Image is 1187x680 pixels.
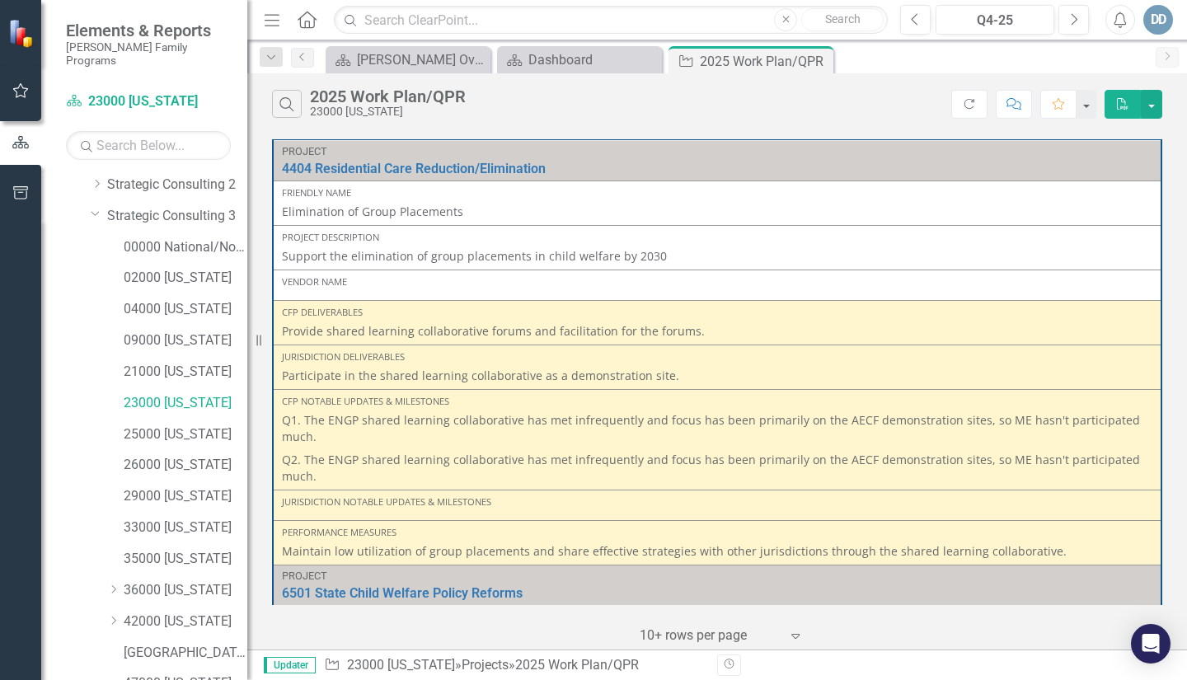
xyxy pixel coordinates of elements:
[282,323,1152,340] p: Provide shared learning collaborative forums and facilitation for the forums.
[282,162,1152,176] a: 4404 Residential Care Reduction/Elimination
[66,21,231,40] span: Elements & Reports
[334,6,888,35] input: Search ClearPoint...
[825,12,861,26] span: Search
[273,226,1161,270] td: Double-Click to Edit
[282,395,1152,408] div: CFP Notable Updates & Milestones
[357,49,486,70] div: [PERSON_NAME] Overview
[282,526,1152,539] div: Performance Measures
[330,49,486,70] a: [PERSON_NAME] Overview
[273,301,1161,345] td: Double-Click to Edit
[1131,624,1171,664] div: Open Intercom Messenger
[282,586,1152,601] a: 6501 State Child Welfare Policy Reforms
[66,40,231,68] small: [PERSON_NAME] Family Programs
[273,345,1161,390] td: Double-Click to Edit
[936,5,1054,35] button: Q4-25
[310,106,466,118] div: 23000 [US_STATE]
[282,543,1152,560] p: Maintain low utilization of group placements and share effective strategies with other jurisdicti...
[66,131,231,160] input: Search Below...
[273,565,1161,607] td: Double-Click to Edit Right Click for Context Menu
[124,331,247,350] a: 09000 [US_STATE]
[124,394,247,413] a: 23000 [US_STATE]
[273,140,1161,181] td: Double-Click to Edit Right Click for Context Menu
[282,350,1152,363] div: Jurisdiction Deliverables
[273,521,1161,565] td: Double-Click to Edit
[124,644,247,663] a: [GEOGRAPHIC_DATA][US_STATE]
[282,495,1152,509] div: Jurisdiction Notable Updates & Milestones
[107,207,247,226] a: Strategic Consulting 3
[801,8,884,31] button: Search
[324,656,705,675] div: » »
[124,363,247,382] a: 21000 [US_STATE]
[282,186,1152,199] div: Friendly Name
[282,248,1152,265] p: Support the elimination of group placements in child welfare by 2030
[124,487,247,506] a: 29000 [US_STATE]
[941,11,1049,30] div: Q4-25
[124,269,247,288] a: 02000 [US_STATE]
[124,612,247,631] a: 42000 [US_STATE]
[1143,5,1173,35] button: DD
[282,275,1152,288] div: Vendor Name
[273,270,1161,301] td: Double-Click to Edit
[124,581,247,600] a: 36000 [US_STATE]
[273,181,1161,226] td: Double-Click to Edit
[282,448,1152,485] p: Q2. The ENGP shared learning collaborative has met infrequently and focus has been primarily on t...
[282,368,1152,384] p: Participate in the shared learning collaborative as a demonstration site.
[501,49,658,70] a: Dashboard
[124,550,247,569] a: 35000 [US_STATE]
[347,657,455,673] a: 23000 [US_STATE]
[124,300,247,319] a: 04000 [US_STATE]
[124,238,247,257] a: 00000 National/No Jurisdiction (SC3)
[124,456,247,475] a: 26000 [US_STATE]
[282,231,1152,244] div: Project Description
[282,306,1152,319] div: CFP Deliverables
[310,87,466,106] div: 2025 Work Plan/QPR
[66,92,231,111] a: 23000 [US_STATE]
[124,425,247,444] a: 25000 [US_STATE]
[700,51,829,72] div: 2025 Work Plan/QPR
[282,146,1152,157] div: Project
[107,176,247,195] a: Strategic Consulting 2
[462,657,509,673] a: Projects
[8,18,37,47] img: ClearPoint Strategy
[124,518,247,537] a: 33000 [US_STATE]
[282,412,1152,448] p: Q1. The ENGP shared learning collaborative has met infrequently and focus has been primarily on t...
[282,204,463,219] span: Elimination of Group Placements
[528,49,658,70] div: Dashboard
[264,657,316,673] span: Updater
[282,570,1152,582] div: Project
[273,390,1161,490] td: Double-Click to Edit
[515,657,639,673] div: 2025 Work Plan/QPR
[273,490,1161,521] td: Double-Click to Edit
